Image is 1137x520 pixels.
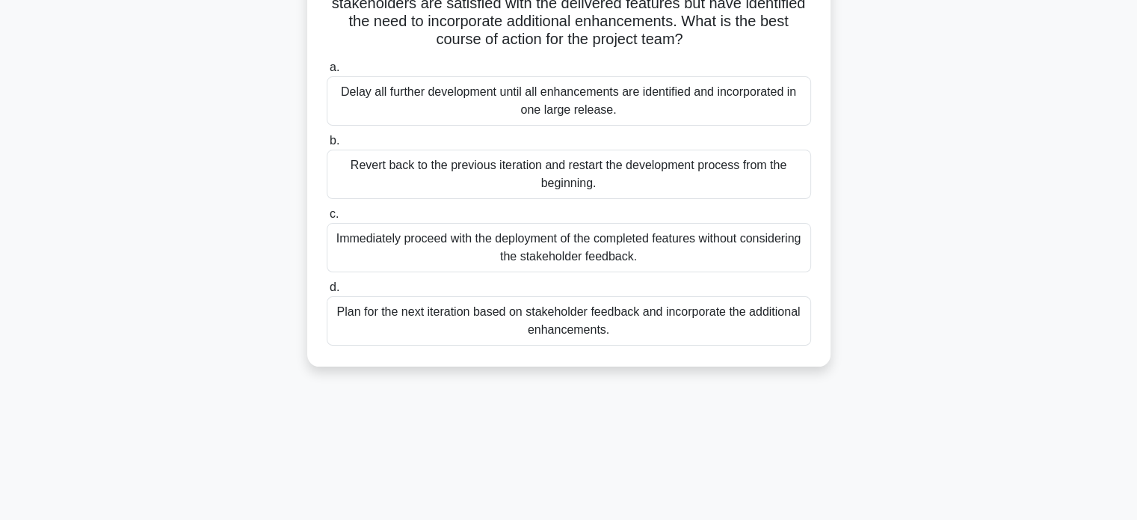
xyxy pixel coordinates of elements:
div: Immediately proceed with the deployment of the completed features without considering the stakeho... [327,223,811,272]
span: c. [330,207,339,220]
div: Plan for the next iteration based on stakeholder feedback and incorporate the additional enhancem... [327,296,811,346]
div: Revert back to the previous iteration and restart the development process from the beginning. [327,150,811,199]
div: Delay all further development until all enhancements are identified and incorporated in one large... [327,76,811,126]
span: d. [330,281,339,293]
span: b. [330,134,339,147]
span: a. [330,61,339,73]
